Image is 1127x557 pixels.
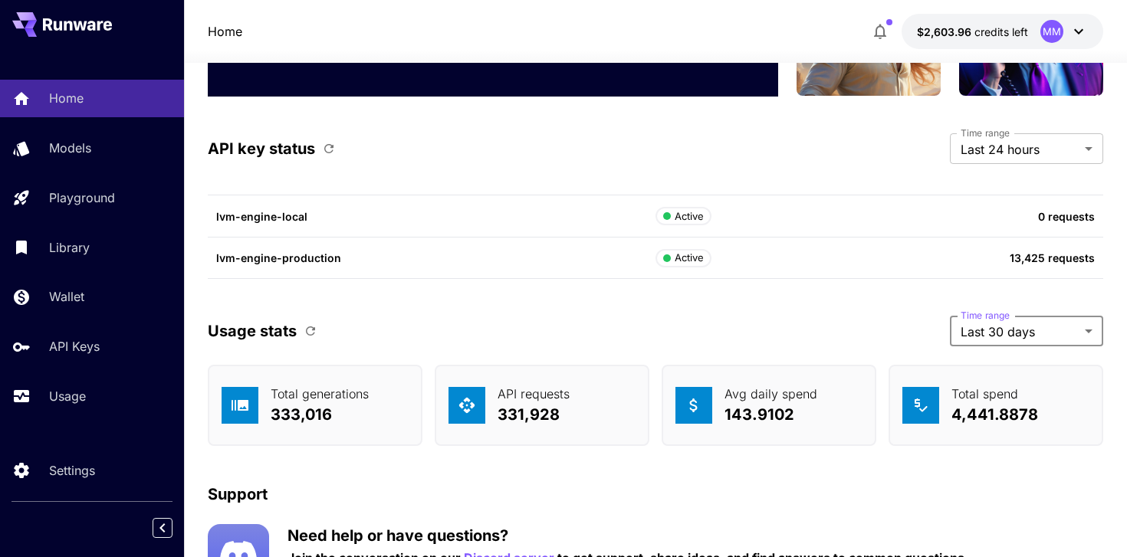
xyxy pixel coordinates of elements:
div: Active [663,209,704,224]
label: Time range [961,309,1010,322]
p: lvm-engine-local [216,208,655,224]
p: 0 requests [831,208,1095,224]
p: 143.9102 [724,403,817,426]
button: Collapse sidebar [153,518,172,538]
p: Usage stats [208,319,297,342]
div: MM [1040,20,1063,43]
p: Avg daily spend [724,385,817,403]
p: Total spend [951,385,1038,403]
p: API Keys [49,337,100,355]
p: API key status [208,137,315,160]
p: Settings [49,461,95,480]
p: 333,016 [271,403,369,426]
div: Active [663,251,704,266]
p: Usage [49,387,86,405]
p: 13,425 requests [831,250,1095,266]
p: Models [49,139,91,157]
p: 331,928 [498,403,570,426]
p: Wallet [49,287,84,306]
p: Support [208,483,268,506]
p: Total generations [271,385,369,403]
p: Library [49,238,90,257]
p: lvm-engine-production [216,250,655,266]
label: Time range [961,126,1010,139]
p: Home [49,89,84,107]
p: 4,441.8878 [951,403,1038,426]
p: Need help or have questions? [287,524,968,547]
span: credits left [974,25,1028,38]
div: $2,603.96484 [917,24,1028,40]
span: $2,603.96 [917,25,974,38]
div: Collapse sidebar [164,514,184,542]
a: Home [208,22,242,41]
button: $2,603.96484MM [902,14,1103,49]
p: API requests [498,385,570,403]
nav: breadcrumb [208,22,242,41]
span: Last 24 hours [961,140,1079,159]
p: Playground [49,188,115,207]
span: Last 30 days [961,323,1079,341]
